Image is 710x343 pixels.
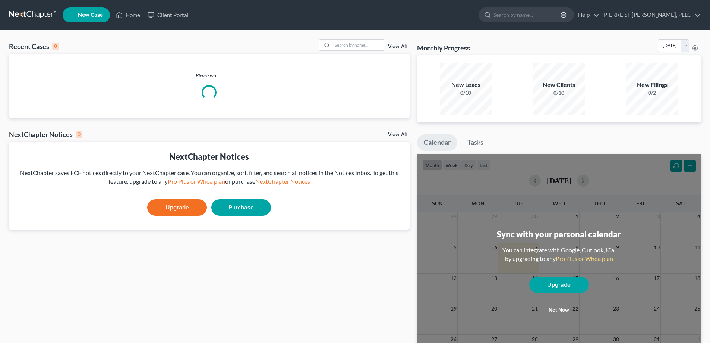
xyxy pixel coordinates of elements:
[574,8,599,22] a: Help
[529,277,589,293] a: Upgrade
[76,131,82,138] div: 0
[529,303,589,318] button: Not now
[533,81,585,89] div: New Clients
[9,130,82,139] div: NextChapter Notices
[493,8,562,22] input: Search by name...
[533,89,585,97] div: 0/10
[144,8,192,22] a: Client Portal
[556,255,613,262] a: Pro Plus or Whoa plan
[78,12,103,18] span: New Case
[497,228,621,240] div: Sync with your personal calendar
[440,89,492,97] div: 0/10
[52,43,59,50] div: 0
[626,89,678,97] div: 0/2
[499,246,619,263] div: You can integrate with Google, Outlook, iCal by upgrading to any
[15,169,404,186] div: NextChapter saves ECF notices directly to your NextChapter case. You can organize, sort, filter, ...
[461,134,490,151] a: Tasks
[388,132,407,137] a: View All
[388,44,407,49] a: View All
[440,81,492,89] div: New Leads
[417,43,470,52] h3: Monthly Progress
[211,199,271,216] a: Purchase
[147,199,207,216] a: Upgrade
[600,8,701,22] a: PIERRE ST [PERSON_NAME], PLLC
[9,42,59,51] div: Recent Cases
[9,72,410,79] p: Please wait...
[417,134,457,151] a: Calendar
[15,151,404,162] div: NextChapter Notices
[168,178,225,185] a: Pro Plus or Whoa plan
[112,8,144,22] a: Home
[626,81,678,89] div: New Filings
[332,40,385,50] input: Search by name...
[255,178,310,185] a: NextChapter Notices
